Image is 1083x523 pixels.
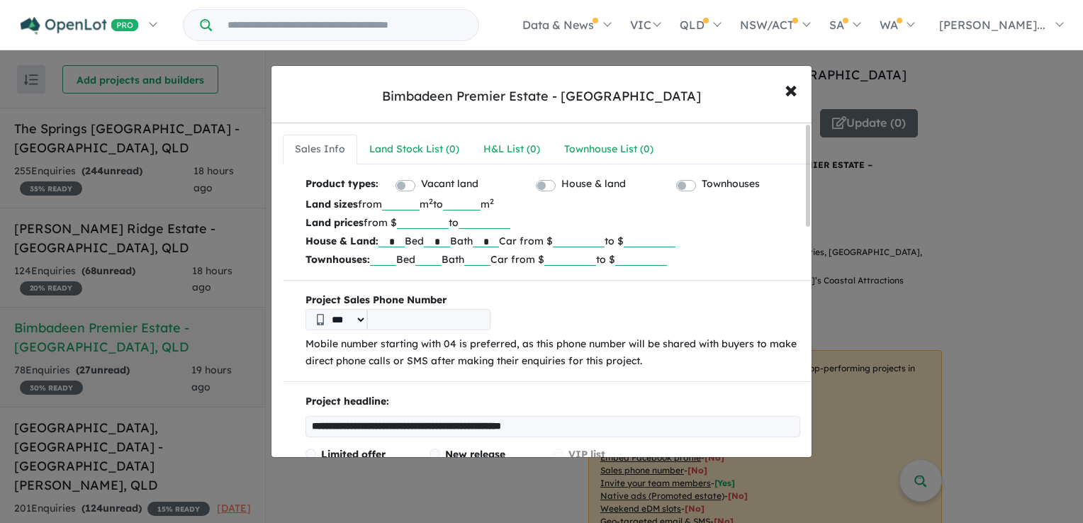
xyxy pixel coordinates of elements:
[305,253,370,266] b: Townhouses:
[369,141,459,158] div: Land Stock List ( 0 )
[305,235,378,247] b: House & Land:
[445,448,505,461] span: New release
[429,196,433,206] sup: 2
[305,292,800,309] b: Project Sales Phone Number
[305,198,358,210] b: Land sizes
[305,232,800,250] p: Bed Bath Car from $ to $
[564,141,653,158] div: Townhouse List ( 0 )
[305,250,800,269] p: Bed Bath Car from $ to $
[939,18,1045,32] span: [PERSON_NAME]...
[421,176,478,193] label: Vacant land
[785,74,797,104] span: ×
[305,195,800,213] p: from m to m
[305,216,364,229] b: Land prices
[295,141,345,158] div: Sales Info
[215,10,476,40] input: Try estate name, suburb, builder or developer
[382,87,701,106] div: Bimbadeen Premier Estate - [GEOGRAPHIC_DATA]
[321,448,386,461] span: Limited offer
[317,314,324,325] img: Phone icon
[702,176,760,193] label: Townhouses
[21,17,139,35] img: Openlot PRO Logo White
[305,176,378,195] b: Product types:
[305,213,800,232] p: from $ to
[490,196,494,206] sup: 2
[561,176,626,193] label: House & land
[305,336,800,370] p: Mobile number starting with 04 is preferred, as this phone number will be shared with buyers to m...
[305,393,800,410] p: Project headline:
[483,141,540,158] div: H&L List ( 0 )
